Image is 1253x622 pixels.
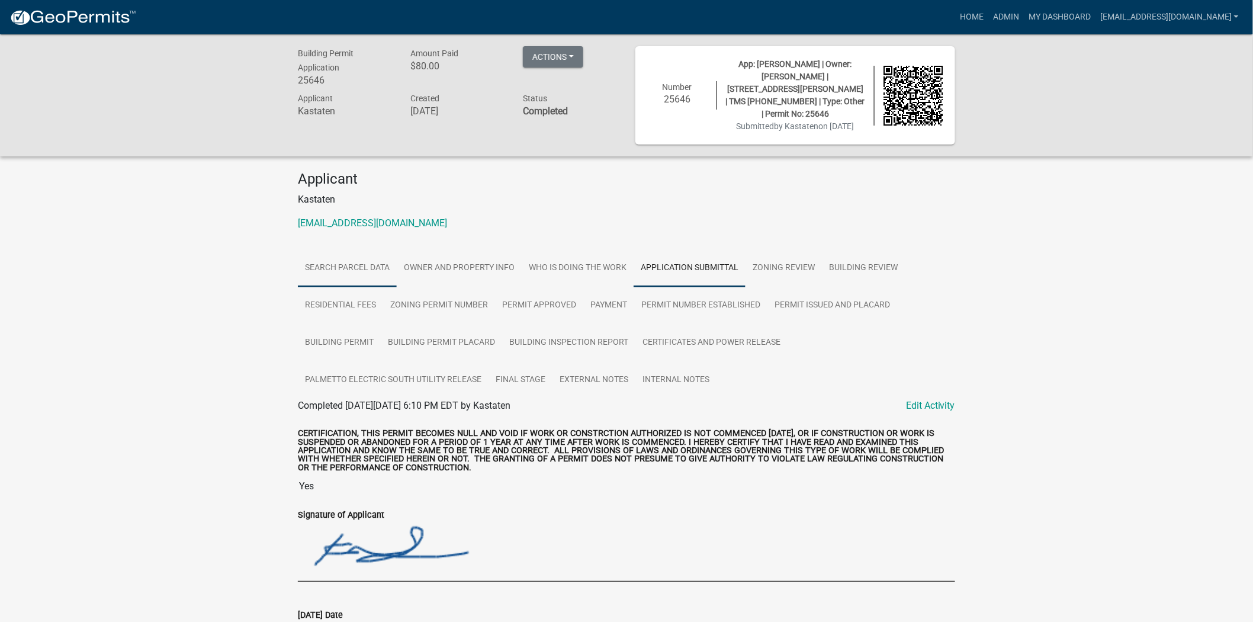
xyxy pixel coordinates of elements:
a: Certificates and Power Release [635,324,788,362]
a: Final Stage [489,361,552,399]
a: [EMAIL_ADDRESS][DOMAIN_NAME] [1095,6,1244,28]
span: Number [663,82,692,92]
a: Internal Notes [635,361,717,399]
a: Application Submittal [634,249,746,287]
a: Palmetto Electric South Utility Release [298,361,489,399]
span: Building Permit Application [298,49,354,72]
a: External Notes [552,361,635,399]
span: by Kastaten [775,121,819,131]
p: Kastaten [298,193,955,207]
a: Payment [583,287,634,325]
span: Completed [DATE][DATE] 6:10 PM EDT by Kastaten [298,400,510,411]
label: CERTIFICATION, THIS PERMIT BECOMES NULL AND VOID IF WORK OR CONSTRCTION AUTHORIZED IS NOT COMMENC... [298,429,955,472]
a: Permit Approved [495,287,583,325]
span: Created [410,94,439,103]
a: Residential Fees [298,287,383,325]
a: Zoning Permit Number [383,287,495,325]
a: Edit Activity [906,399,955,413]
h4: Applicant [298,171,955,188]
span: Submitted on [DATE] [737,121,854,131]
a: Search Parcel Data [298,249,397,287]
a: Admin [988,6,1024,28]
a: Building Review [822,249,905,287]
label: [DATE] Date [298,611,343,620]
a: Building Permit Placard [381,324,502,362]
a: Home [955,6,988,28]
label: Signature of Applicant [298,511,384,520]
img: 4Do49Vfz6nVfYAAAAASUVORK5CYII= [298,522,511,581]
button: Actions [523,46,583,68]
a: Zoning Review [746,249,822,287]
span: Status [523,94,547,103]
img: QR code [883,66,944,126]
a: Who is Doing the Work [522,249,634,287]
strong: Completed [523,105,568,117]
a: Permit Number Established [634,287,767,325]
h6: $80.00 [410,60,505,72]
a: Building Permit [298,324,381,362]
h6: [DATE] [410,105,505,117]
h6: 25646 [298,75,393,86]
h6: 25646 [647,94,708,105]
a: My Dashboard [1024,6,1095,28]
span: Amount Paid [410,49,458,58]
a: [EMAIL_ADDRESS][DOMAIN_NAME] [298,217,447,229]
span: Applicant [298,94,333,103]
h6: Kastaten [298,105,393,117]
a: Permit Issued and Placard [767,287,897,325]
span: App: [PERSON_NAME] | Owner: [PERSON_NAME] | [STREET_ADDRESS][PERSON_NAME] | TMS [PHONE_NUMBER] | ... [726,59,865,118]
a: Owner and Property Info [397,249,522,287]
a: Building Inspection Report [502,324,635,362]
